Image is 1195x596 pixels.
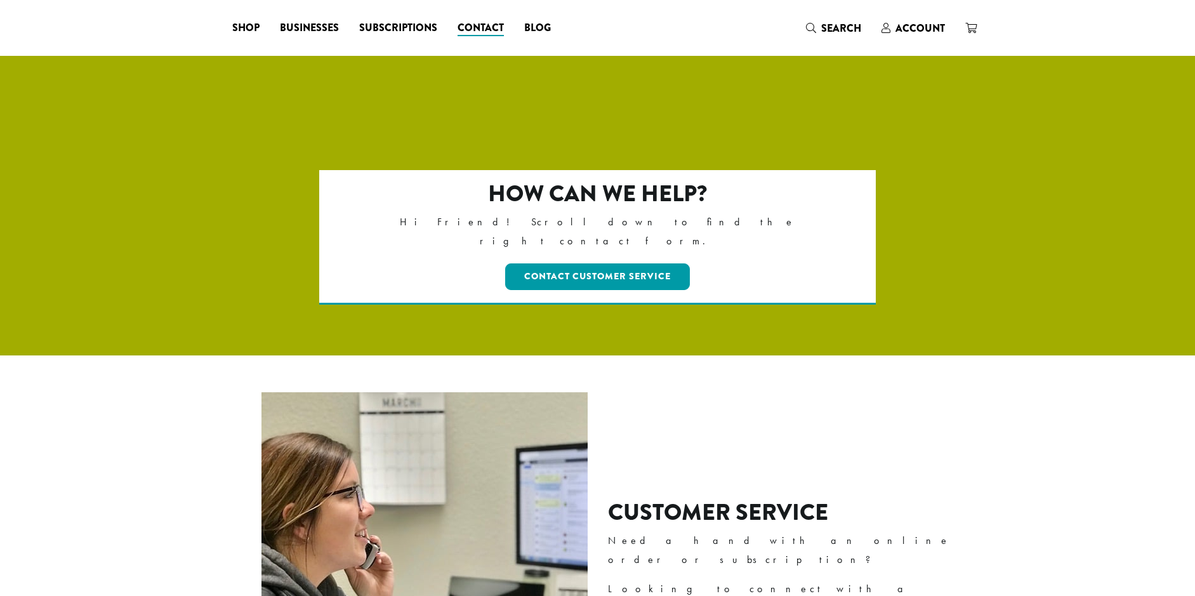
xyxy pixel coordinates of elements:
[349,18,447,38] a: Subscriptions
[280,20,339,36] span: Businesses
[608,531,969,569] p: Need a hand with an online order or subscription?
[524,20,551,36] span: Blog
[374,213,821,251] p: Hi Friend! Scroll down to find the right contact form.
[270,18,349,38] a: Businesses
[871,18,955,39] a: Account
[821,21,861,36] span: Search
[359,20,437,36] span: Subscriptions
[447,18,514,38] a: Contact
[608,499,969,526] h2: Customer Service
[796,18,871,39] a: Search
[222,18,270,38] a: Shop
[895,21,945,36] span: Account
[232,20,260,36] span: Shop
[514,18,561,38] a: Blog
[458,20,504,36] span: Contact
[505,263,690,290] a: Contact Customer Service
[374,180,821,208] h2: How can we help?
